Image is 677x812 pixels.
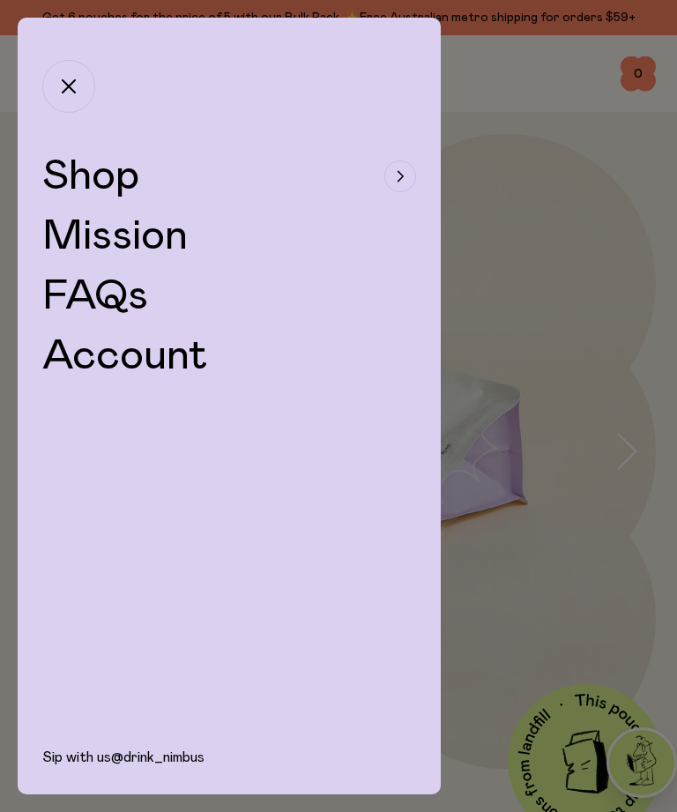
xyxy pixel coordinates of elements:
span: Shop [42,155,139,197]
div: Sip with us [18,749,441,794]
button: Shop [42,155,416,197]
a: @drink_nimbus [111,750,205,764]
a: FAQs [42,275,148,317]
a: Mission [42,215,188,257]
a: Account [42,335,208,377]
